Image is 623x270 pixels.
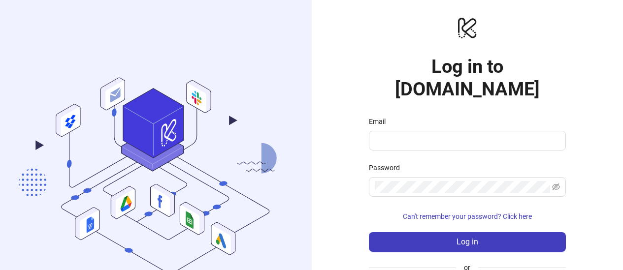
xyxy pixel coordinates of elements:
[552,183,560,191] span: eye-invisible
[369,162,406,173] label: Password
[375,135,558,147] input: Email
[369,232,566,252] button: Log in
[457,238,478,246] span: Log in
[403,212,532,220] span: Can't remember your password? Click here
[369,55,566,100] h1: Log in to [DOMAIN_NAME]
[369,212,566,220] a: Can't remember your password? Click here
[369,116,392,127] label: Email
[369,209,566,224] button: Can't remember your password? Click here
[375,181,550,193] input: Password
